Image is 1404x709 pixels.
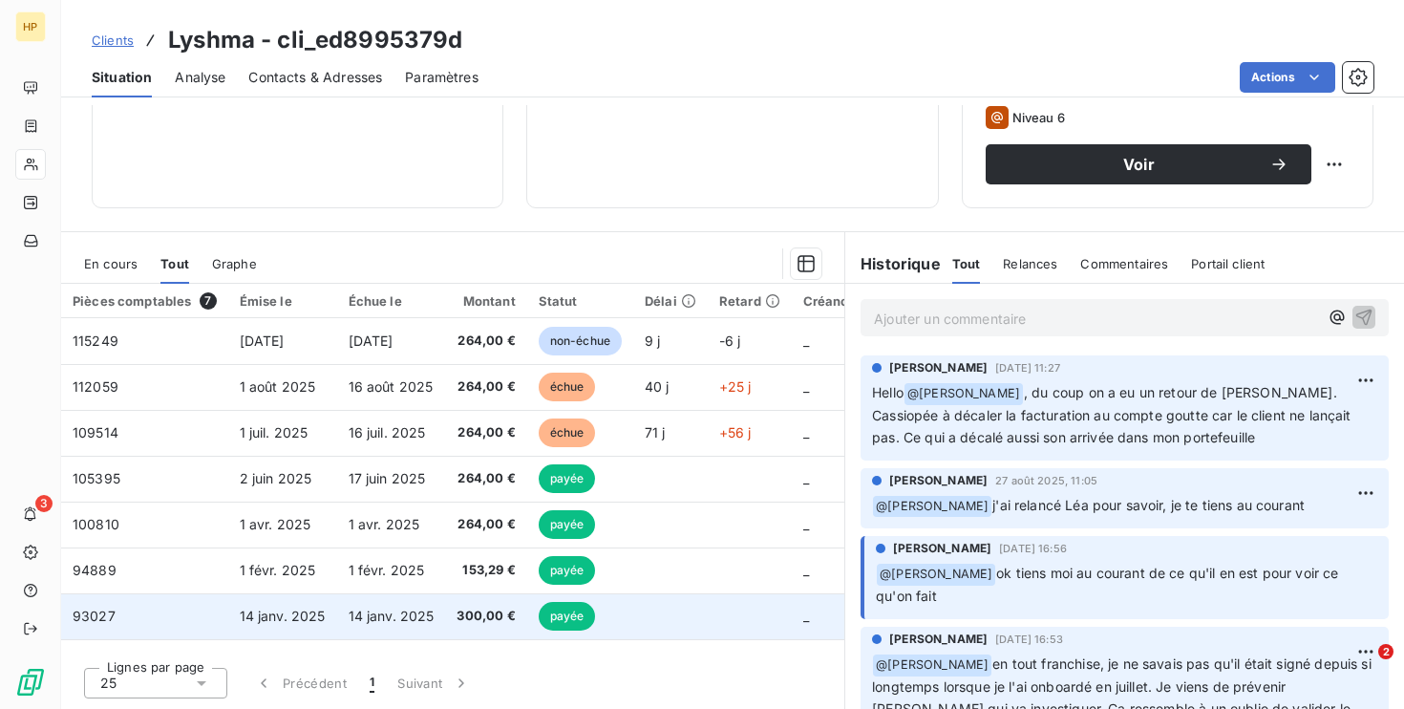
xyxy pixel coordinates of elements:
[876,565,1343,604] span: ok tiens moi au courant de ce qu'il en est pour voir ce qu'on fait
[873,655,991,677] span: @ [PERSON_NAME]
[240,470,312,486] span: 2 juin 2025
[73,608,116,624] span: 93027
[986,144,1311,184] button: Voir
[349,562,425,578] span: 1 févr. 2025
[248,68,382,87] span: Contacts & Adresses
[168,23,462,57] h3: Lyshma - cli_ed8995379d
[1240,62,1335,93] button: Actions
[370,674,374,693] span: 1
[73,333,118,349] span: 115249
[73,292,217,310] div: Pièces comptables
[803,293,932,309] div: Créances douteuses
[645,293,696,309] div: Délai
[349,424,426,440] span: 16 juil. 2025
[349,378,434,395] span: 16 août 2025
[1009,157,1269,172] span: Voir
[645,333,660,349] span: 9 j
[719,378,752,395] span: +25 j
[457,607,515,626] span: 300,00 €
[872,384,904,400] span: Hello
[240,333,285,349] span: [DATE]
[175,68,225,87] span: Analyse
[803,333,809,349] span: _
[873,496,991,518] span: @ [PERSON_NAME]
[803,516,809,532] span: _
[73,424,118,440] span: 109514
[904,383,1023,405] span: @ [PERSON_NAME]
[992,497,1305,513] span: j'ai relancé Léa pour savoir, je te tiens au courant
[539,373,596,401] span: échue
[457,515,515,534] span: 264,00 €
[243,663,358,703] button: Précédent
[457,561,515,580] span: 153,29 €
[240,608,326,624] span: 14 janv. 2025
[73,378,118,395] span: 112059
[539,464,596,493] span: payée
[73,470,120,486] span: 105395
[803,424,809,440] span: _
[1012,110,1065,125] span: Niveau 6
[539,602,596,631] span: payée
[15,11,46,42] div: HP
[200,292,217,310] span: 7
[995,362,1060,374] span: [DATE] 11:27
[889,359,988,376] span: [PERSON_NAME]
[349,516,420,532] span: 1 avr. 2025
[889,472,988,489] span: [PERSON_NAME]
[539,327,622,355] span: non-échue
[15,667,46,698] img: Logo LeanPay
[889,631,988,648] span: [PERSON_NAME]
[240,293,326,309] div: Émise le
[803,608,809,624] span: _
[457,377,515,397] span: 264,00 €
[872,384,1355,445] span: , du coup on a eu un retour de [PERSON_NAME]. Cassiopée à décaler la facturation au compte goutte...
[92,32,134,48] span: Clients
[952,256,981,271] span: Tout
[240,562,316,578] span: 1 févr. 2025
[845,252,941,275] h6: Historique
[349,470,426,486] span: 17 juin 2025
[539,556,596,585] span: payée
[539,293,622,309] div: Statut
[92,31,134,50] a: Clients
[457,469,515,488] span: 264,00 €
[719,333,741,349] span: -6 j
[995,475,1097,486] span: 27 août 2025, 11:05
[35,495,53,512] span: 3
[240,424,308,440] span: 1 juil. 2025
[645,378,670,395] span: 40 j
[719,424,752,440] span: +56 j
[999,543,1067,554] span: [DATE] 16:56
[645,424,666,440] span: 71 j
[539,510,596,539] span: payée
[73,516,119,532] span: 100810
[719,293,780,309] div: Retard
[100,674,117,693] span: 25
[349,293,435,309] div: Échue le
[1339,644,1385,690] iframe: Intercom live chat
[1080,256,1168,271] span: Commentaires
[386,663,482,703] button: Suivant
[457,332,515,351] span: 264,00 €
[405,68,479,87] span: Paramètres
[349,333,394,349] span: [DATE]
[457,293,515,309] div: Montant
[84,256,138,271] span: En cours
[73,562,117,578] span: 94889
[160,256,189,271] span: Tout
[1378,644,1393,659] span: 2
[803,470,809,486] span: _
[240,516,311,532] span: 1 avr. 2025
[995,634,1063,645] span: [DATE] 16:53
[92,68,152,87] span: Situation
[349,608,435,624] span: 14 janv. 2025
[1003,256,1057,271] span: Relances
[457,423,515,442] span: 264,00 €
[893,540,991,557] span: [PERSON_NAME]
[539,419,596,447] span: échue
[240,378,316,395] span: 1 août 2025
[212,256,257,271] span: Graphe
[803,562,809,578] span: _
[1191,256,1265,271] span: Portail client
[358,663,386,703] button: 1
